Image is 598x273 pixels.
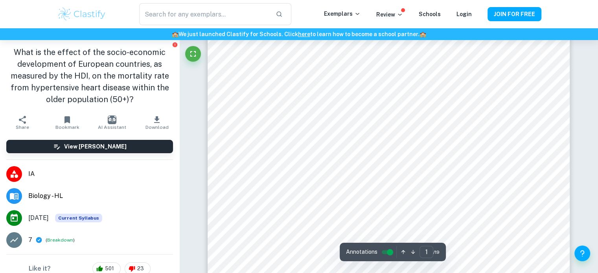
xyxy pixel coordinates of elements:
[376,10,403,19] p: Review
[574,246,590,261] button: Help and Feedback
[488,7,541,21] button: JOIN FOR FREE
[46,236,75,244] span: ( )
[172,42,178,48] button: Report issue
[346,248,377,256] span: Annotations
[28,213,49,223] span: [DATE]
[145,125,169,130] span: Download
[101,265,118,273] span: 501
[324,9,361,18] p: Exemplars
[139,3,269,25] input: Search for any exemplars...
[47,236,73,244] button: Breakdown
[185,46,201,62] button: Fullscreen
[419,11,441,17] a: Schools
[456,11,472,17] a: Login
[6,46,173,105] h1: What is the effect of the socio-economic development of European countries, as measured by the HD...
[55,214,102,222] span: Current Syllabus
[172,31,178,37] span: 🏫
[55,125,79,130] span: Bookmark
[133,265,148,273] span: 23
[55,214,102,222] div: This exemplar is based on the current syllabus. Feel free to refer to it for inspiration/ideas wh...
[420,31,426,37] span: 🏫
[45,112,90,134] button: Bookmark
[108,115,116,124] img: AI Assistant
[16,125,29,130] span: Share
[90,112,134,134] button: AI Assistant
[28,235,32,245] p: 7
[28,191,173,201] span: Biology - HL
[433,249,440,256] span: / 19
[57,6,107,22] img: Clastify logo
[298,31,310,37] a: here
[134,112,179,134] button: Download
[2,30,596,38] h6: We just launched Clastify for Schools. Click to learn how to become a school partner.
[98,125,126,130] span: AI Assistant
[28,169,173,179] span: IA
[64,142,127,151] h6: View [PERSON_NAME]
[6,140,173,153] button: View [PERSON_NAME]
